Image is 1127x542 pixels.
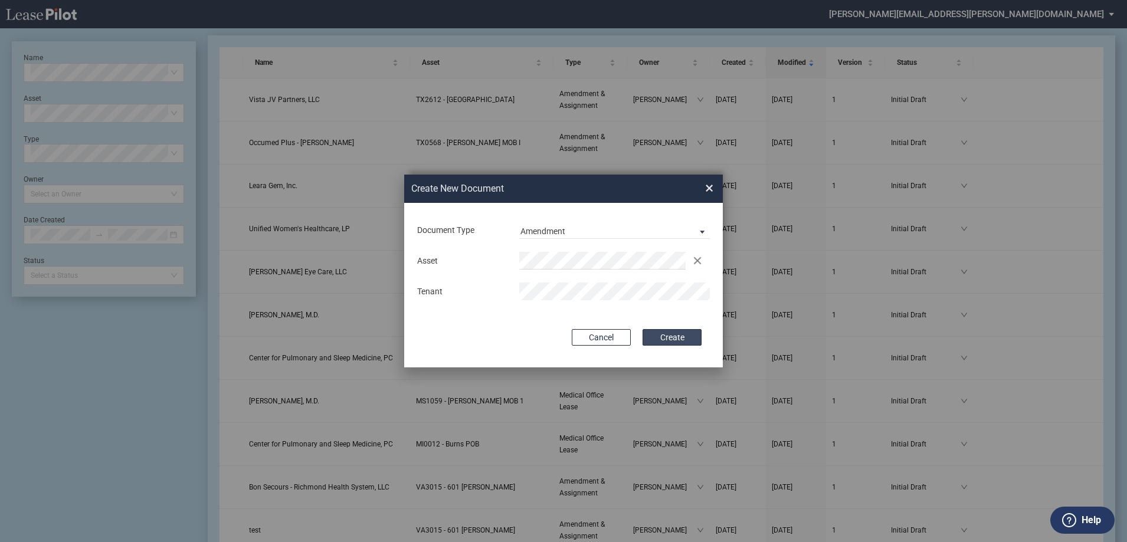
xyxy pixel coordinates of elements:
[1082,513,1101,528] label: Help
[410,255,512,267] div: Asset
[410,225,512,236] div: Document Type
[411,182,663,195] h2: Create New Document
[520,226,565,236] div: Amendment
[705,179,713,198] span: ×
[643,329,702,346] button: Create
[519,221,710,239] md-select: Document Type: Amendment
[410,286,512,298] div: Tenant
[404,175,723,368] md-dialog: Create New ...
[572,329,631,346] button: Cancel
